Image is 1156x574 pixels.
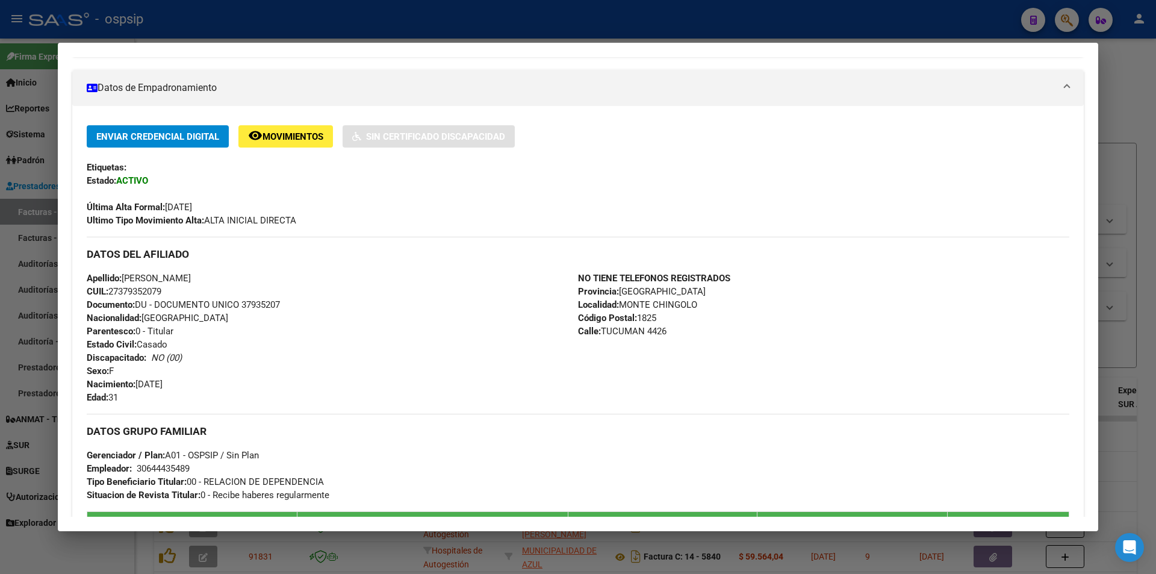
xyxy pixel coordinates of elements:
[568,511,757,540] th: Nacimiento
[87,286,108,297] strong: CUIL:
[757,511,948,540] th: Parentesco
[87,490,329,501] span: 0 - Recibe haberes regularmente
[578,299,619,310] strong: Localidad:
[87,352,146,363] strong: Discapacitado:
[96,131,219,142] span: Enviar Credencial Digital
[87,326,173,337] span: 0 - Titular
[87,366,114,376] span: F
[87,476,324,487] span: 00 - RELACION DE DEPENDENCIA
[87,273,191,284] span: [PERSON_NAME]
[87,463,132,474] strong: Empleador:
[578,286,619,297] strong: Provincia:
[366,131,505,142] span: Sin Certificado Discapacidad
[578,273,730,284] strong: NO TIENE TELEFONOS REGISTRADOS
[578,326,667,337] span: TUCUMAN 4426
[343,125,515,148] button: Sin Certificado Discapacidad
[87,490,200,501] strong: Situacion de Revista Titular:
[87,326,135,337] strong: Parentesco:
[87,339,137,350] strong: Estado Civil:
[238,125,333,148] button: Movimientos
[87,202,165,213] strong: Última Alta Formal:
[87,299,280,310] span: DU - DOCUMENTO UNICO 37935207
[87,202,192,213] span: [DATE]
[578,326,601,337] strong: Calle:
[297,511,568,540] th: Nombre
[87,125,229,148] button: Enviar Credencial Digital
[1115,533,1144,562] div: Open Intercom Messenger
[87,392,118,403] span: 31
[578,299,697,310] span: MONTE CHINGOLO
[578,286,706,297] span: [GEOGRAPHIC_DATA]
[87,379,135,390] strong: Nacimiento:
[87,81,1055,95] mat-panel-title: Datos de Empadronamiento
[87,366,109,376] strong: Sexo:
[87,273,122,284] strong: Apellido:
[87,299,135,310] strong: Documento:
[248,128,263,143] mat-icon: remove_red_eye
[87,175,116,186] strong: Estado:
[87,392,108,403] strong: Edad:
[87,313,228,323] span: [GEOGRAPHIC_DATA]
[87,339,167,350] span: Casado
[87,379,163,390] span: [DATE]
[87,425,1069,438] h3: DATOS GRUPO FAMILIAR
[87,450,165,461] strong: Gerenciador / Plan:
[578,313,656,323] span: 1825
[263,131,323,142] span: Movimientos
[87,450,259,461] span: A01 - OSPSIP / Sin Plan
[87,313,141,323] strong: Nacionalidad:
[87,286,161,297] span: 27379352079
[87,511,297,540] th: CUIL
[72,70,1084,106] mat-expansion-panel-header: Datos de Empadronamiento
[87,162,126,173] strong: Etiquetas:
[87,215,204,226] strong: Ultimo Tipo Movimiento Alta:
[151,352,182,363] i: NO (00)
[87,215,296,226] span: ALTA INICIAL DIRECTA
[578,313,637,323] strong: Código Postal:
[137,462,190,475] div: 30644435489
[948,511,1069,540] th: Activo
[87,248,1069,261] h3: DATOS DEL AFILIADO
[116,175,148,186] strong: ACTIVO
[87,476,187,487] strong: Tipo Beneficiario Titular:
